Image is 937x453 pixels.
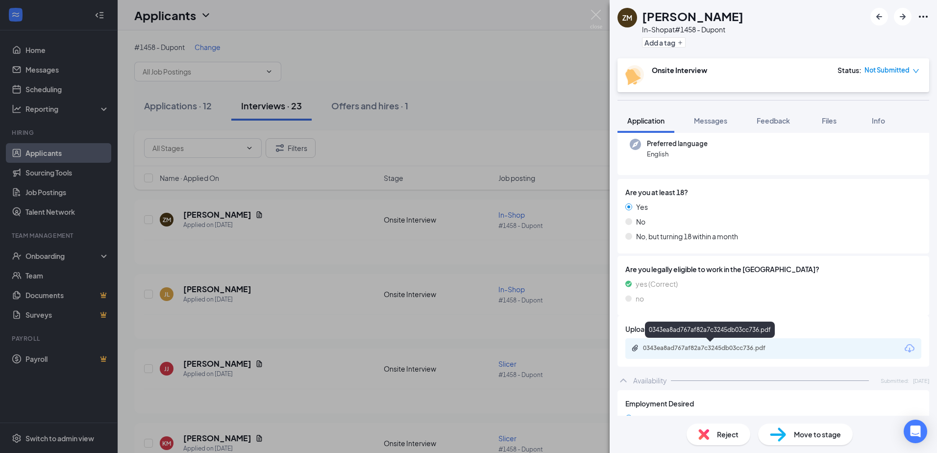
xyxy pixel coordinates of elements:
span: English [647,149,708,159]
div: Availability [633,376,667,385]
h1: [PERSON_NAME] [642,8,743,25]
div: ZM [622,13,632,23]
span: Move to stage [794,429,841,440]
button: ArrowLeftNew [870,8,888,25]
span: no [636,293,644,304]
span: Upload Resume [625,324,677,334]
div: 0343ea8ad767af82a7c3245db03cc736.pdf [643,344,780,352]
span: [DATE] [913,377,929,385]
button: ArrowRight [894,8,912,25]
a: Paperclip0343ea8ad767af82a7c3245db03cc736.pdf [631,344,790,353]
svg: Paperclip [631,344,639,352]
button: PlusAdd a tag [642,37,686,48]
span: No [636,216,645,227]
span: down [912,68,919,75]
span: Reject [717,429,739,440]
span: Application [627,116,665,125]
span: Full-time (30-40 hrs/week) [636,413,721,424]
span: Feedback [757,116,790,125]
div: 0343ea8ad767af82a7c3245db03cc736.pdf [645,322,775,338]
span: Are you legally eligible to work in the [GEOGRAPHIC_DATA]? [625,264,921,275]
span: Are you at least 18? [625,187,688,198]
svg: Plus [677,40,683,46]
svg: ArrowLeftNew [873,11,885,23]
svg: ArrowRight [897,11,909,23]
span: Info [872,116,885,125]
div: Open Intercom Messenger [904,420,927,443]
span: yes (Correct) [636,278,678,289]
span: No, but turning 18 within a month [636,231,738,242]
b: Onsite Interview [652,66,707,75]
span: Submitted: [881,377,909,385]
div: Status : [838,65,862,75]
div: In-Shop at #1458 - Dupont [642,25,743,34]
span: Employment Desired [625,398,694,409]
svg: Download [904,343,915,354]
span: Files [822,116,837,125]
svg: Ellipses [917,11,929,23]
span: Preferred language [647,139,708,149]
span: Yes [636,201,648,212]
span: Messages [694,116,727,125]
svg: ChevronUp [617,375,629,386]
span: Not Submitted [864,65,910,75]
